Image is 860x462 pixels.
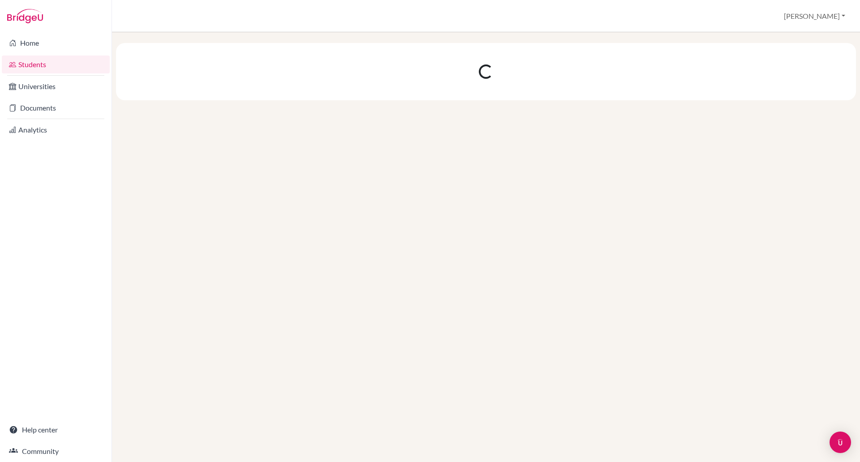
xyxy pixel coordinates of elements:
[7,9,43,23] img: Bridge-U
[2,34,110,52] a: Home
[780,8,849,25] button: [PERSON_NAME]
[2,77,110,95] a: Universities
[2,421,110,439] a: Help center
[2,121,110,139] a: Analytics
[2,442,110,460] a: Community
[830,432,851,453] div: Open Intercom Messenger
[2,99,110,117] a: Documents
[2,56,110,73] a: Students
